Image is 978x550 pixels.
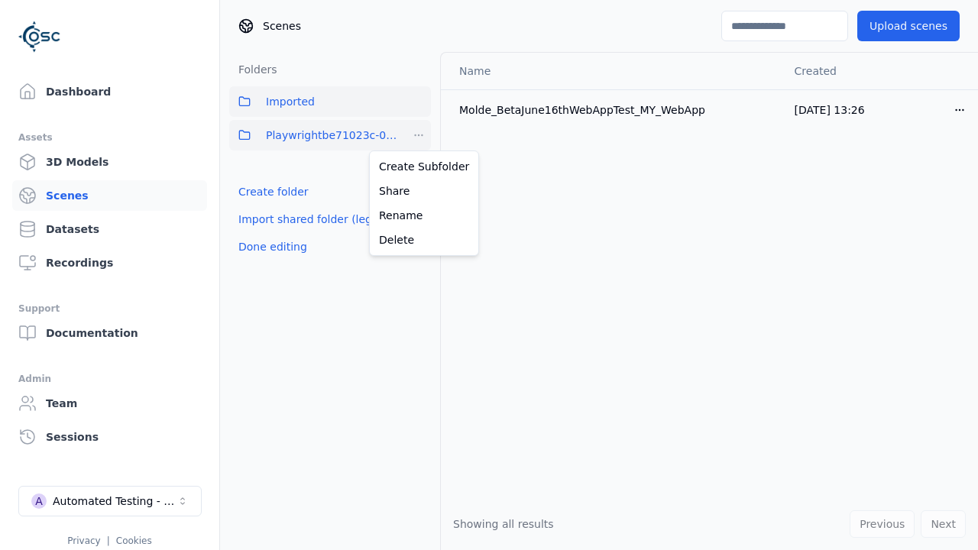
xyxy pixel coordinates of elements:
[373,228,475,252] a: Delete
[373,154,475,179] a: Create Subfolder
[373,179,475,203] a: Share
[373,203,475,228] a: Rename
